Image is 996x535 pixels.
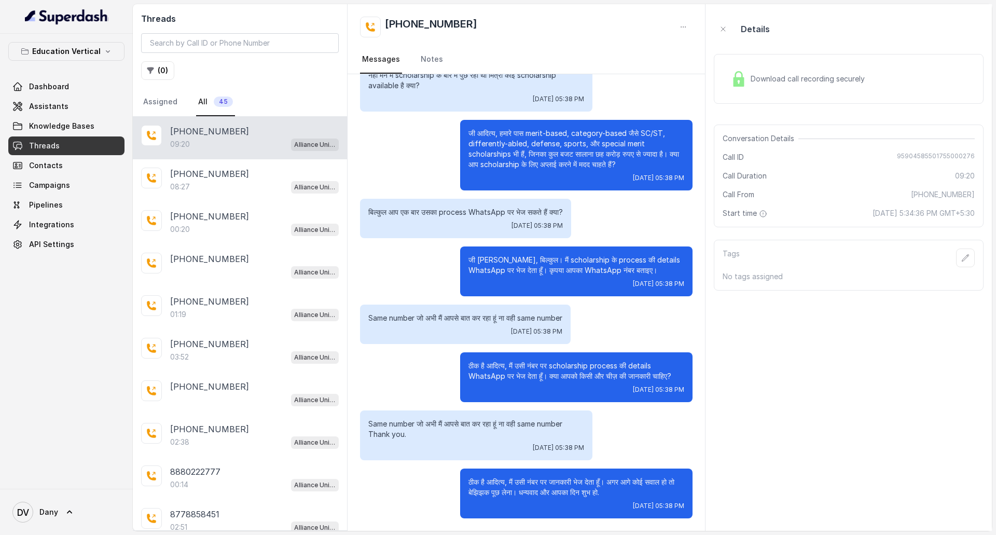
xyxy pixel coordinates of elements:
a: Pipelines [8,196,125,214]
nav: Tabs [141,88,339,116]
p: Alliance University - Outbound Call Assistant [294,523,336,533]
span: [DATE] 05:38 PM [533,444,584,452]
span: Dany [39,507,58,517]
span: Call Duration [723,171,767,181]
a: Threads [8,136,125,155]
p: Alliance University - Outbound Call Assistant [294,437,336,448]
p: No tags assigned [723,271,975,282]
p: 01:19 [170,309,186,320]
p: ठीक है आदित्य, मैं उसी नंबर पर scholarship process की details WhatsApp पर भेज देता हूँ। क्या आपको... [468,361,684,381]
p: Same number जो अभी मैं आपसे बात कर रहा हूं ना वही same number [368,313,562,323]
span: [DATE] 05:38 PM [633,502,684,510]
span: [DATE] 05:38 PM [633,174,684,182]
span: Contacts [29,160,63,171]
a: Contacts [8,156,125,175]
p: [PHONE_NUMBER] [170,380,249,393]
input: Search by Call ID or Phone Number [141,33,339,53]
h2: [PHONE_NUMBER] [385,17,477,37]
span: [PHONE_NUMBER] [911,189,975,200]
span: Dashboard [29,81,69,92]
p: [PHONE_NUMBER] [170,168,249,180]
nav: Tabs [360,46,693,74]
button: (0) [141,61,174,80]
p: Alliance University - Outbound Call Assistant [294,182,336,193]
a: Campaigns [8,176,125,195]
p: Alliance University - Outbound Call Assistant [294,267,336,278]
p: ठीक है आदित्य, मैं उसी नंबर पर जानकारी भेज देता हूँ। अगर आगे कोई सवाल हो तो बेझिझक पूछ लेना। धन्य... [468,477,684,498]
a: API Settings [8,235,125,254]
p: 08:27 [170,182,190,192]
p: जी [PERSON_NAME], बिल्कुल। मैं scholarship के process की details WhatsApp पर भेज देता हूँ। कृपया ... [468,255,684,276]
span: Start time [723,208,769,218]
img: Lock Icon [731,71,746,87]
p: [PHONE_NUMBER] [170,295,249,308]
a: Dashboard [8,77,125,96]
h2: Threads [141,12,339,25]
span: [DATE] 5:34:36 PM GMT+5:30 [873,208,975,218]
span: Campaigns [29,180,70,190]
p: जी आदित्य, हमारे पास merit-based, category-based जैसे SC/ST, differently-abled, defense, sports, ... [468,128,684,170]
a: Integrations [8,215,125,234]
a: Messages [360,46,402,74]
p: 00:20 [170,224,190,235]
p: [PHONE_NUMBER] [170,125,249,138]
span: Integrations [29,220,74,230]
p: Education Vertical [32,45,101,58]
span: 45 [214,97,233,107]
span: Download call recording securely [751,74,869,84]
p: 09:20 [170,139,190,149]
span: 95904585501755000276 [897,152,975,162]
a: Notes [419,46,445,74]
p: [PHONE_NUMBER] [170,253,249,265]
p: बिल्कुल आप एक बार उसका process WhatsApp पर भेज सकते हैं क्या? [368,207,563,217]
p: 8880222777 [170,465,220,478]
a: Knowledge Bases [8,117,125,135]
p: [PHONE_NUMBER] [170,210,249,223]
a: Assigned [141,88,179,116]
span: Assistants [29,101,68,112]
span: [DATE] 05:38 PM [511,222,563,230]
span: [DATE] 05:38 PM [633,386,684,394]
p: Tags [723,249,740,267]
a: All45 [196,88,235,116]
p: Alliance University - Outbound Call Assistant [294,140,336,150]
span: [DATE] 05:38 PM [511,327,562,336]
span: 09:20 [955,171,975,181]
p: नहीं मैंने मैं scholarship के बारे में पुछ रहा था मित्रा कोई scholarship available है क्या? [368,70,584,91]
p: 02:38 [170,437,189,447]
p: Alliance University - Outbound Call Assistant [294,225,336,235]
p: Alliance University - Outbound Call Assistant [294,352,336,363]
span: API Settings [29,239,74,250]
p: [PHONE_NUMBER] [170,423,249,435]
p: 02:51 [170,522,187,532]
span: Call From [723,189,754,200]
img: light.svg [25,8,108,25]
p: 8778858451 [170,508,219,520]
p: 03:52 [170,352,189,362]
p: Same number जो अभी मैं आपसे बात कर रहा हूं ना वही same number Thank you. [368,419,584,440]
span: [DATE] 05:38 PM [533,95,584,103]
button: Education Vertical [8,42,125,61]
p: [PHONE_NUMBER] [170,338,249,350]
span: Knowledge Bases [29,121,94,131]
text: DV [17,507,29,518]
p: Alliance University - Outbound Call Assistant [294,310,336,320]
span: [DATE] 05:38 PM [633,280,684,288]
span: Conversation Details [723,133,798,144]
p: Details [741,23,770,35]
a: Assistants [8,97,125,116]
a: Dany [8,498,125,527]
span: Pipelines [29,200,63,210]
p: Alliance University - Outbound Call Assistant [294,395,336,405]
span: Threads [29,141,60,151]
span: Call ID [723,152,744,162]
p: 00:14 [170,479,188,490]
p: Alliance University - Outbound Call Assistant [294,480,336,490]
